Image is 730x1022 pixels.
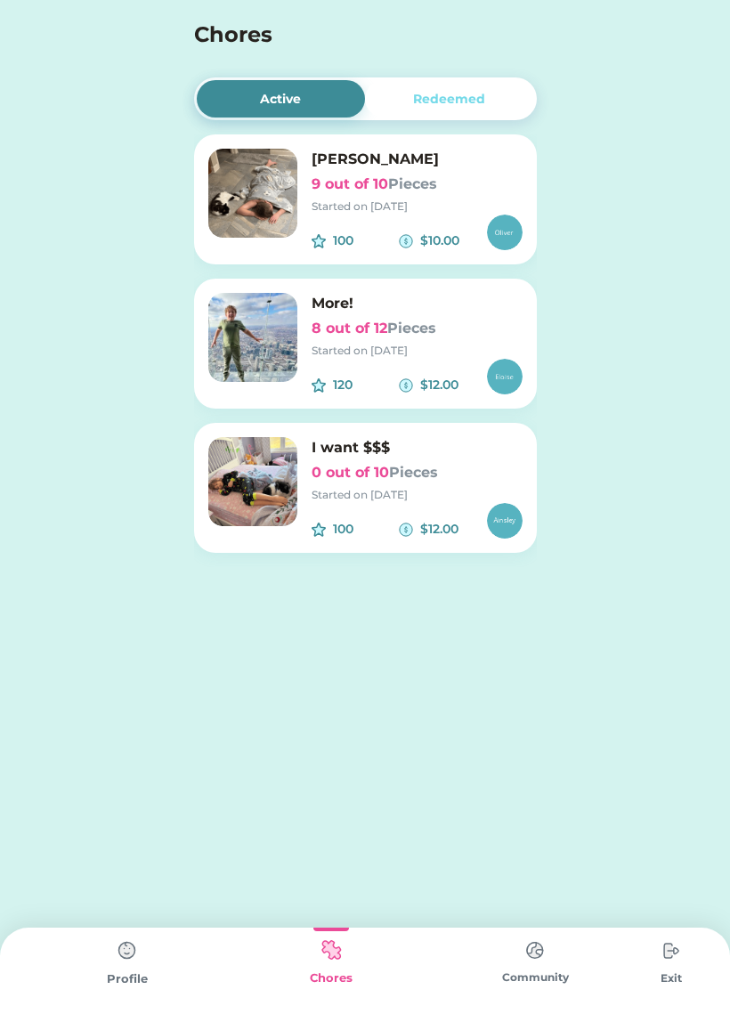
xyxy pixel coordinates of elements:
[333,520,400,539] div: 100
[208,149,297,238] img: image.png
[312,343,523,359] div: Started on [DATE]
[208,437,297,526] img: image.png
[109,933,145,969] img: type%3Dchores%2C%20state%3Ddefault.svg
[399,523,413,537] img: money-cash-dollar-coin--accounting-billing-payment-cash-coin-currency-money-finance.svg
[653,933,689,969] img: type%3Dchores%2C%20state%3Ddefault.svg
[399,378,413,393] img: money-cash-dollar-coin--accounting-billing-payment-cash-coin-currency-money-finance.svg
[312,487,523,503] div: Started on [DATE]
[229,969,433,987] div: Chores
[387,320,436,337] font: Pieces
[420,376,487,394] div: $12.00
[312,523,326,537] img: interface-favorite-star--reward-rating-rate-social-star-media-favorite-like-stars.svg
[312,318,523,339] h6: 8 out of 12
[637,970,705,986] div: Exit
[420,520,487,539] div: $12.00
[388,175,437,192] font: Pieces
[208,293,297,382] img: image.png
[312,199,523,215] div: Started on [DATE]
[312,149,523,170] h6: [PERSON_NAME]
[312,293,523,314] h6: More!
[194,19,489,51] h4: Chores
[399,234,413,248] img: money-cash-dollar-coin--accounting-billing-payment-cash-coin-currency-money-finance.svg
[333,231,400,250] div: 100
[313,933,349,968] img: type%3Dkids%2C%20state%3Dselected.svg
[312,234,326,248] img: interface-favorite-star--reward-rating-rate-social-star-media-favorite-like-stars.svg
[312,174,523,195] h6: 9 out of 10
[260,90,301,109] div: Active
[312,437,523,458] h6: I want $$$
[434,969,637,985] div: Community
[312,462,523,483] h6: 0 out of 10
[420,231,487,250] div: $10.00
[25,970,229,988] div: Profile
[517,933,553,968] img: type%3Dchores%2C%20state%3Ddefault.svg
[413,90,485,109] div: Redeemed
[333,376,400,394] div: 120
[389,464,438,481] font: Pieces
[312,378,326,393] img: interface-favorite-star--reward-rating-rate-social-star-media-favorite-like-stars.svg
